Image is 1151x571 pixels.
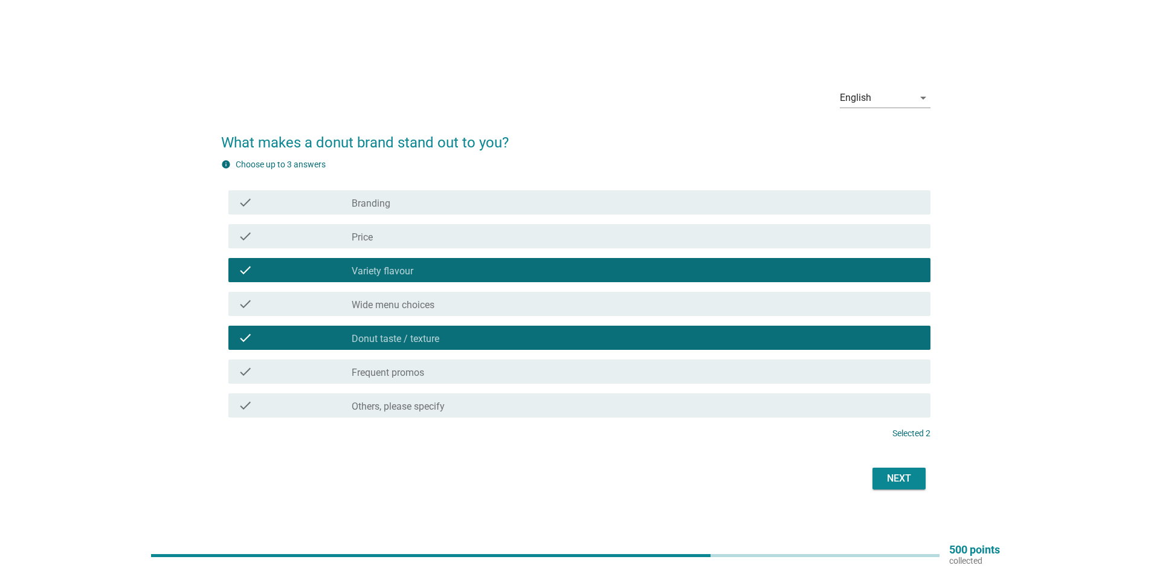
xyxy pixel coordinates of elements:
[238,229,253,244] i: check
[882,471,916,486] div: Next
[352,265,413,277] label: Variety flavour
[236,160,326,169] label: Choose up to 3 answers
[352,198,390,210] label: Branding
[238,398,253,413] i: check
[872,468,926,489] button: Next
[916,91,930,105] i: arrow_drop_down
[352,231,373,244] label: Price
[840,92,871,103] div: English
[238,263,253,277] i: check
[352,367,424,379] label: Frequent promos
[352,299,434,311] label: Wide menu choices
[221,160,231,169] i: info
[352,333,439,345] label: Donut taste / texture
[238,297,253,311] i: check
[892,427,930,440] p: Selected 2
[949,544,1000,555] p: 500 points
[221,120,930,153] h2: What makes a donut brand stand out to you?
[949,555,1000,566] p: collected
[238,364,253,379] i: check
[238,331,253,345] i: check
[352,401,445,413] label: Others, please specify
[238,195,253,210] i: check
